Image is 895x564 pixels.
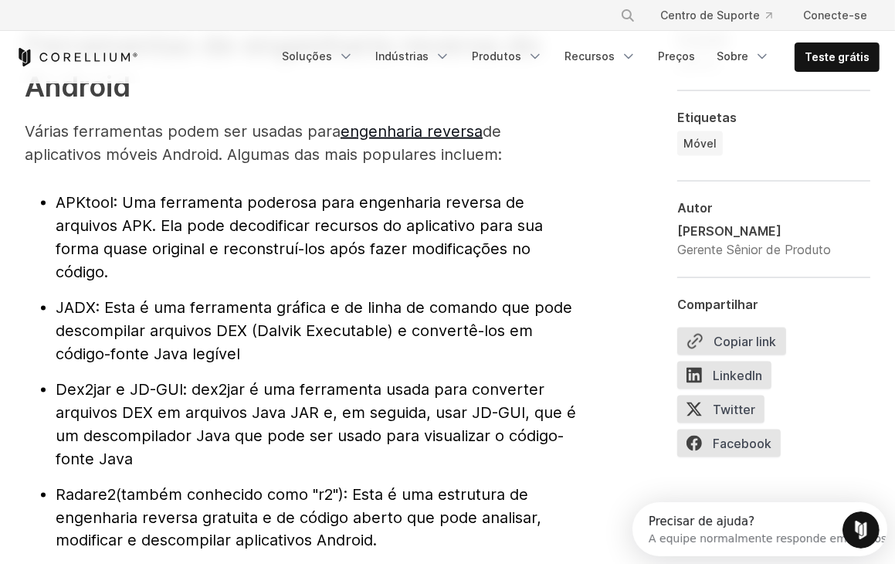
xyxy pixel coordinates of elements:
[677,296,758,311] font: Compartilhar
[56,193,114,212] font: APKtool
[56,380,183,399] font: Dex2jar e JD-GUI
[658,49,695,63] font: Preços
[713,367,762,382] font: LinkedIn
[803,8,867,22] font: Conecte-se
[713,401,755,416] font: Twitter
[15,48,138,66] a: Página inicial do Corellium
[56,298,572,363] font: : Esta é uma ferramenta gráfica e de linha de comando que pode descompilar arquivos DEX (Dalvik E...
[56,193,543,281] font: : Uma ferramenta poderosa para engenharia reversa de arquivos APK. Ela pode decodificar recursos ...
[16,12,122,26] font: Precisar de ajuda?
[564,49,615,63] font: Recursos
[602,2,880,29] div: Menu de navegação
[660,8,760,22] font: Centro de Suporte
[16,30,315,42] font: A equipe normalmente responde em menos de 2 horas
[717,49,748,63] font: Sobre
[677,395,774,429] a: Twitter
[6,6,361,49] div: Abra o Intercom Messenger
[472,49,521,63] font: Produtos
[632,502,887,556] iframe: Iniciador de descoberta de chat ao vivo do Intercom
[56,298,96,317] font: JADX
[683,136,717,149] font: Móvel
[677,223,781,238] font: [PERSON_NAME]
[25,122,341,141] font: Várias ferramentas podem ser usadas para
[273,42,880,72] div: Menu de navegação
[614,2,642,29] button: Procurar
[56,380,576,468] font: : dex2jar é uma ferramenta usada para converter arquivos DEX em arquivos Java JAR e, em seguida, ...
[341,122,483,141] a: engenharia reversa
[56,485,541,550] font: (também conhecido como "r2"): Esta é uma estrutura de engenharia reversa gratuita e de código abe...
[677,241,831,257] font: Gerente Sênior de Produto
[677,109,737,124] font: Etiquetas
[375,49,429,63] font: Indústrias
[677,361,781,395] a: LinkedIn
[282,49,332,63] font: Soluções
[677,327,786,355] button: Copiar link
[56,485,116,504] font: Radare2
[713,435,771,450] font: Facebook
[805,50,870,63] font: Teste grátis
[677,429,790,463] a: Facebook
[677,131,723,155] a: Móvel
[677,199,713,215] font: Autor
[842,511,880,549] iframe: Chat ao vivo do Intercom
